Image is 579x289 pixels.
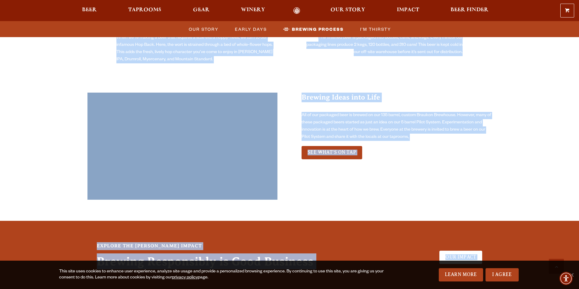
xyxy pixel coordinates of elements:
a: Beer [78,7,101,14]
a: Gear [189,7,214,14]
span: Brewing Process [292,25,344,33]
span: Beer [82,8,97,12]
span: Winery [241,8,265,12]
h3: Brewing Responsibly is Good Business [97,253,422,269]
div: Accessibility Menu [559,272,573,285]
a: Beer Finder [447,7,492,14]
span: Gear [193,8,210,12]
span: Taprooms [128,8,161,12]
a: Scroll to top [549,259,564,274]
span: Beer Finder [451,8,489,12]
p: The finished beer is packaged into bottles, cans, and kegs. Every minute our packaging lines prod... [302,34,463,56]
span: I’m Thirsty [360,25,391,33]
span: Our Story [331,8,365,12]
span: See What’s on tap [308,150,356,155]
a: Winery [237,7,269,14]
a: Taprooms [124,7,165,14]
span: Our Impact [445,254,476,260]
p: When we’re making a beer that requires a little extra hoppy-ness, we turn to our infamous Hop Bac... [116,34,277,63]
a: Odell Home [285,7,308,14]
a: privacy policy [172,275,198,280]
a: Our Impact [439,251,482,264]
iframe: Pilot System [87,93,277,199]
strong: Explore the [PERSON_NAME] Impact [97,243,202,252]
a: Impact [393,7,423,14]
a: Learn More [439,268,483,281]
a: Brewing Process [280,25,347,33]
a: See What’s on tap [302,146,362,159]
a: I’m Thirsty [356,25,394,33]
h3: Brewing Ideas into Life [302,93,492,110]
span: Impact [397,8,419,12]
span: Early Days [235,25,267,33]
span: Our Story [189,25,219,33]
a: Our Story [327,7,369,14]
a: I Agree [486,268,519,281]
a: Early Days [231,25,270,33]
p: All of our packaged beer is brewed on our 135 barrel, custom Braukon Brewhouse. However, many of ... [302,112,492,141]
a: Our Story [185,25,222,33]
div: This site uses cookies to enhance user experience, analyze site usage and provide a personalized ... [59,269,388,281]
